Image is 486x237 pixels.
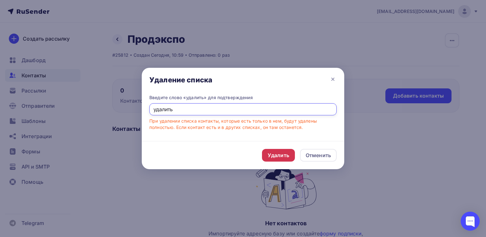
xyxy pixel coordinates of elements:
div: Удаление списка [149,75,212,84]
div: Введите слово «удалить» для подтверждения [149,94,337,101]
div: При удалении списка контакты, которые есть только в нем, будут удалены полностью. Если контакт ес... [149,118,337,131]
div: Удалить [268,151,289,159]
input: Удалить [149,103,337,115]
div: Отменить [306,151,331,159]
